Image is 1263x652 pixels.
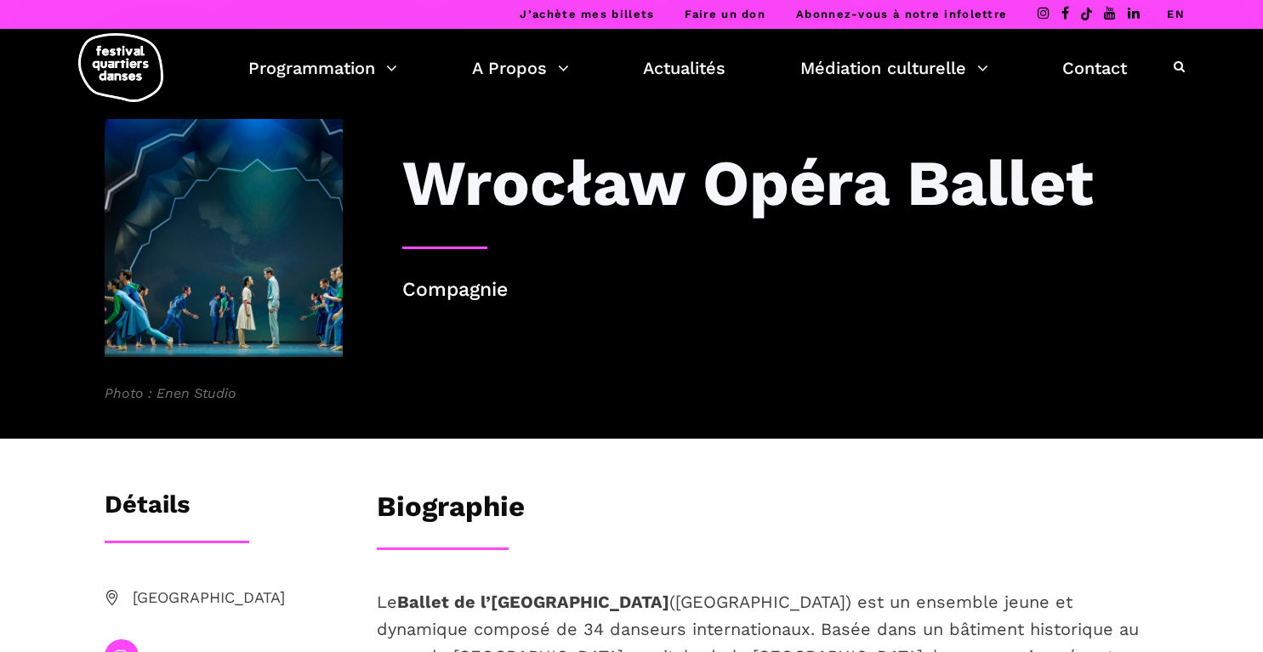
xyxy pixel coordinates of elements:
span: Photo : Enen Studio [105,383,343,405]
p: Compagnie [402,275,1159,306]
a: A Propos [472,54,569,82]
span: [GEOGRAPHIC_DATA] [133,586,343,610]
h3: Biographie [377,490,525,532]
a: Programmation [248,54,397,82]
a: Actualités [643,54,725,82]
a: EN [1167,8,1185,20]
img: logo-fqd-med [78,33,163,102]
a: Abonnez-vous à notre infolettre [796,8,1007,20]
a: Médiation culturelle [800,54,988,82]
strong: Ballet de l’[GEOGRAPHIC_DATA] [397,592,669,612]
a: J’achète mes billets [520,8,654,20]
h3: Détails [105,490,190,532]
h3: Wrocław Opéra Ballet [402,145,1094,221]
img: 2 [105,119,343,357]
a: Faire un don [685,8,765,20]
a: Contact [1062,54,1127,82]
